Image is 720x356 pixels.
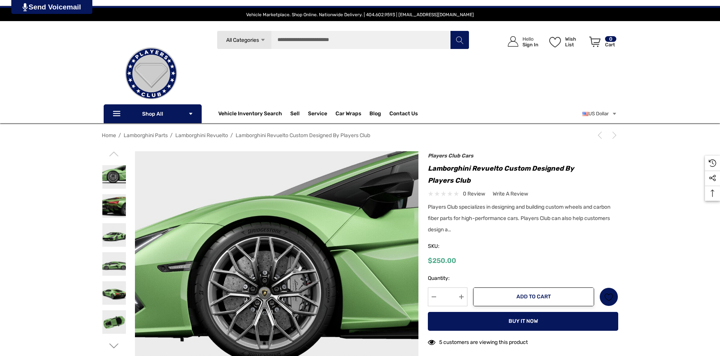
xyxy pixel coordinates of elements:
button: Buy it now [428,312,618,331]
a: Service [308,110,327,119]
a: Write a Review [493,189,528,199]
a: Blog [369,110,381,119]
span: SKU: [428,241,466,252]
svg: Review Your Cart [589,37,601,47]
svg: Icon Line [112,110,123,118]
a: Sign in [499,29,542,55]
span: Vehicle Marketplace. Shop Online. Nationwide Delivery. | 404.602.9593 | [EMAIL_ADDRESS][DOMAIN_NAME] [246,12,474,17]
svg: Go to slide 2 of 2 [109,341,119,351]
img: Lamborghini Revuelto Custom Designed by Players Club [102,281,126,305]
span: All Categories [226,37,259,43]
img: PjwhLS0gR2VuZXJhdG9yOiBHcmF2aXQuaW8gLS0+PHN2ZyB4bWxucz0iaHR0cDovL3d3dy53My5vcmcvMjAwMC9zdmciIHhtb... [23,3,28,11]
a: Players Club Cars [428,153,473,159]
img: Lamborghini Revuelto Custom Designed by Players Club [102,223,126,247]
a: Lamborghini Revuelto [175,132,228,139]
svg: Social Media [709,174,716,182]
img: Lamborghini Revuelto Custom Designed by Players Club [102,252,126,276]
span: 0 review [463,189,485,199]
svg: Icon User Account [508,36,518,47]
a: Contact Us [389,110,418,119]
p: 0 [605,36,616,42]
label: Quantity: [428,274,467,283]
a: Lamborghini Parts [124,132,168,139]
a: USD [582,106,617,121]
a: All Categories Icon Arrow Down Icon Arrow Up [217,31,271,49]
button: Search [450,31,469,49]
svg: Recently Viewed [709,159,716,167]
a: Wish List [599,287,618,306]
a: Cart with 0 items [586,29,617,58]
p: Cart [605,42,616,47]
span: Players Club specializes in designing and building custom wheels and carbon fiber parts for high-... [428,204,610,233]
img: Players Club | Cars For Sale [113,36,189,111]
span: Car Wraps [335,110,361,119]
nav: Breadcrumb [102,129,618,142]
img: Lamborghini Revuelto Custom Designed by Players Club [102,310,126,334]
h1: Lamborghini Revuelto Custom Designed by Players Club [428,162,618,186]
img: Lamborghini Revuelto Custom Designed by Players Club [102,165,126,189]
svg: Wish List [605,293,613,301]
a: Sell [290,106,308,121]
span: Write a Review [493,191,528,197]
svg: Go to slide 2 of 2 [109,149,119,159]
svg: Wish List [549,37,561,47]
p: Hello [522,36,538,42]
a: Car Wraps [335,106,369,121]
p: Shop All [104,104,202,123]
a: Home [102,132,116,139]
a: Lamborghini Revuelto Custom Designed by Players Club [236,132,370,139]
a: Next [608,131,618,139]
svg: Icon Arrow Down [188,111,193,116]
button: Add to Cart [473,287,594,306]
p: Wish List [565,36,585,47]
span: $250.00 [428,257,456,265]
a: Vehicle Inventory Search [218,110,282,119]
span: Sell [290,110,300,119]
img: Lamborghini Revuelto Custom Designed by Players Club [102,194,126,218]
p: Sign In [522,42,538,47]
a: Previous [596,131,607,139]
svg: Top [705,189,720,197]
a: Wish List Wish List [546,29,586,55]
svg: Icon Arrow Down [260,37,266,43]
div: 5 customers are viewing this product [428,335,528,347]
